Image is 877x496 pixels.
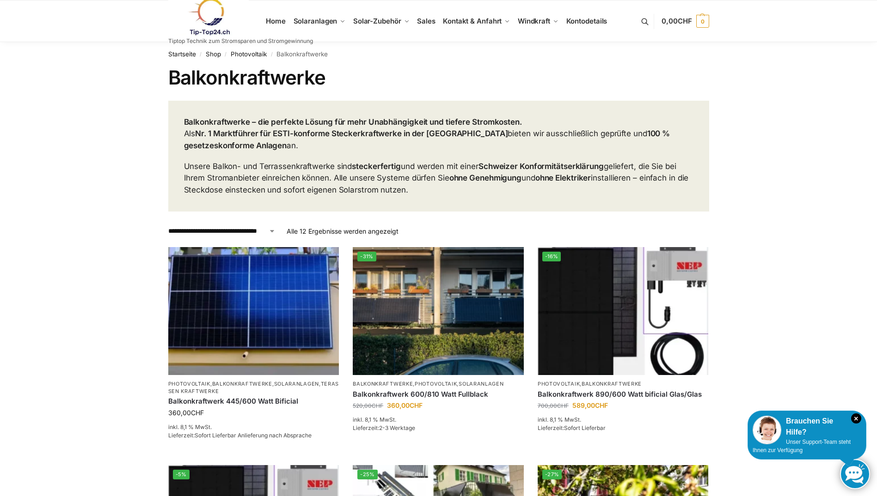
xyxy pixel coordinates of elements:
strong: ohne Genehmigung [449,173,521,182]
a: Balkonkraftwerk 890/600 Watt bificial Glas/Glas [538,390,709,399]
span: CHF [595,401,608,409]
a: Photovoltaik [231,50,267,58]
strong: Nr. 1 Marktführer für ESTI-konforme Steckerkraftwerke in der [GEOGRAPHIC_DATA] [195,129,508,138]
p: , [538,381,709,387]
p: , , , [168,381,339,395]
a: Photovoltaik [538,381,580,387]
span: CHF [678,17,692,25]
a: Solaranlagen [459,381,503,387]
img: Solaranlage für den kleinen Balkon [168,247,339,375]
span: Sofort Lieferbar [564,424,606,431]
nav: Breadcrumb [168,42,709,66]
strong: steckerfertig [352,162,401,171]
span: Sofort Lieferbar Anlieferung nach Absprache [195,432,312,439]
strong: 100 % gesetzeskonforme Anlagen [184,129,670,150]
a: -31%2 Balkonkraftwerke [353,247,524,375]
span: 2-3 Werktage [379,424,415,431]
strong: Schweizer Konformitätserklärung [478,162,604,171]
a: Startseite [168,50,196,58]
p: Als bieten wir ausschließlich geprüfte und an. [184,116,693,152]
img: Bificiales Hochleistungsmodul [538,247,709,375]
a: Balkonkraftwerke [212,381,272,387]
p: inkl. 8,1 % MwSt. [353,416,524,424]
img: Customer service [753,416,781,444]
bdi: 589,00 [572,401,608,409]
bdi: 360,00 [168,409,204,417]
bdi: 700,00 [538,402,569,409]
bdi: 520,00 [353,402,383,409]
p: , , [353,381,524,387]
span: CHF [557,402,569,409]
a: Solaranlagen [289,0,349,42]
a: Balkonkraftwerk 445/600 Watt Bificial [168,397,339,406]
p: inkl. 8,1 % MwSt. [168,423,339,431]
span: CHF [410,401,423,409]
a: Balkonkraftwerke [353,381,413,387]
a: Kontakt & Anfahrt [439,0,514,42]
span: Lieferzeit: [353,424,415,431]
a: Windkraft [514,0,563,42]
a: 0,00CHF 0 [662,7,709,35]
bdi: 360,00 [387,401,423,409]
img: 2 Balkonkraftwerke [353,247,524,375]
span: Lieferzeit: [168,432,312,439]
p: Alle 12 Ergebnisse werden angezeigt [287,226,399,236]
span: Kontodetails [566,17,607,25]
a: Terassen Kraftwerke [168,381,339,394]
div: Brauchen Sie Hilfe? [753,416,861,438]
span: / [267,51,276,58]
strong: ohne Elektriker [535,173,591,182]
span: Sales [417,17,435,25]
span: 0,00 [662,17,692,25]
span: Lieferzeit: [538,424,606,431]
a: Kontodetails [562,0,611,42]
p: Tiptop Technik zum Stromsparen und Stromgewinnung [168,38,313,44]
h1: Balkonkraftwerke [168,66,709,89]
a: Balkonkraftwerke [582,381,642,387]
span: Solar-Zubehör [353,17,401,25]
span: Kontakt & Anfahrt [443,17,502,25]
a: Balkonkraftwerk 600/810 Watt Fullblack [353,390,524,399]
span: Windkraft [518,17,550,25]
a: -16%Bificiales Hochleistungsmodul [538,247,709,375]
span: / [196,51,206,58]
a: Photovoltaik [415,381,457,387]
select: Shop-Reihenfolge [168,226,276,236]
span: Unser Support-Team steht Ihnen zur Verfügung [753,439,851,454]
i: Schließen [851,413,861,423]
span: 0 [696,15,709,28]
p: inkl. 8,1 % MwSt. [538,416,709,424]
p: Unsere Balkon- und Terrassenkraftwerke sind und werden mit einer geliefert, die Sie bei Ihrem Str... [184,161,693,196]
a: Solaranlagen [274,381,319,387]
a: Shop [206,50,221,58]
span: / [221,51,231,58]
span: Solaranlagen [294,17,337,25]
a: Solar-Zubehör [350,0,413,42]
a: Sales [413,0,439,42]
strong: Balkonkraftwerke – die perfekte Lösung für mehr Unabhängigkeit und tiefere Stromkosten. [184,117,522,127]
a: Photovoltaik [168,381,210,387]
span: CHF [372,402,383,409]
span: CHF [191,409,204,417]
